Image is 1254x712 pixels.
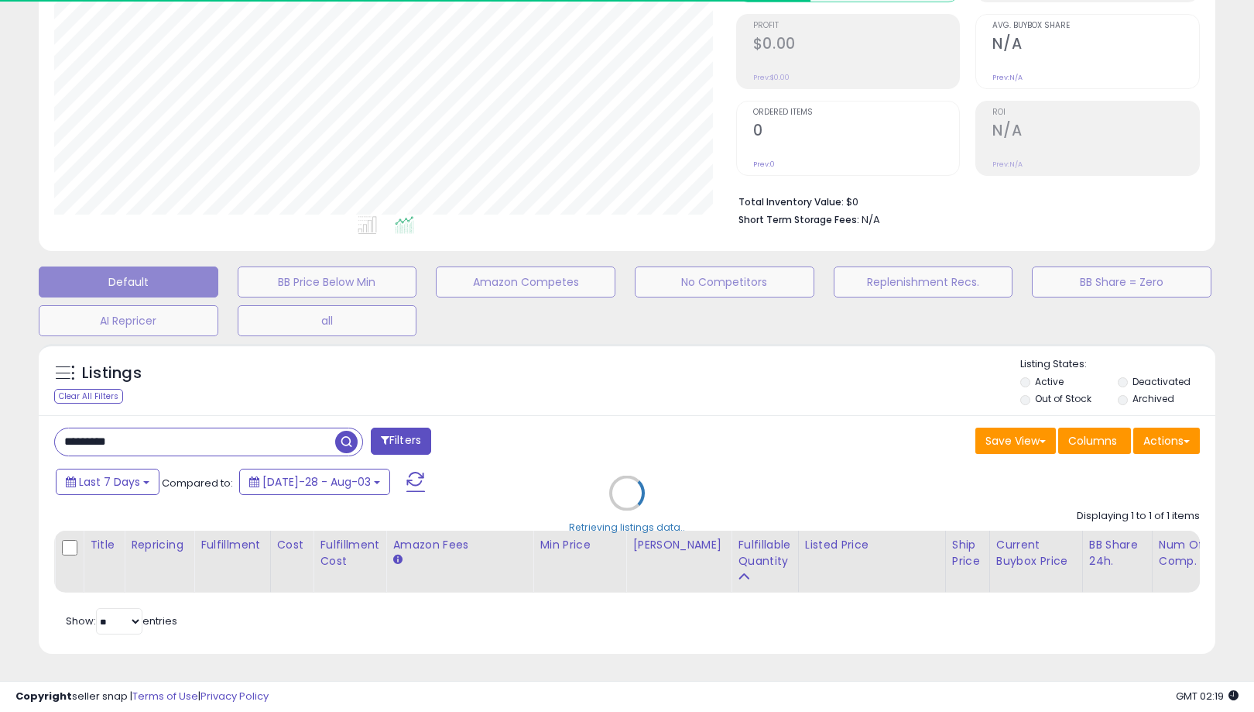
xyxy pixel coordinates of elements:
button: BB Price Below Min [238,267,417,298]
span: Avg. Buybox Share [992,22,1199,30]
button: Replenishment Recs. [834,267,1013,298]
button: AI Repricer [39,305,218,336]
li: $0 [738,191,1188,210]
a: Terms of Use [132,689,198,703]
span: 2025-08-17 02:19 GMT [1176,689,1239,703]
span: Profit [753,22,960,30]
b: Short Term Storage Fees: [738,213,859,226]
small: Prev: N/A [992,73,1023,82]
b: Total Inventory Value: [738,195,844,208]
strong: Copyright [15,689,72,703]
h2: 0 [753,122,960,143]
a: Privacy Policy [200,689,269,703]
div: seller snap | | [15,690,269,704]
small: Prev: $0.00 [753,73,790,82]
button: Amazon Competes [436,267,615,298]
h2: N/A [992,122,1199,143]
span: N/A [862,212,880,227]
button: No Competitors [635,267,814,298]
button: all [238,305,417,336]
h2: N/A [992,35,1199,56]
small: Prev: 0 [753,160,775,169]
button: Default [39,267,218,298]
span: ROI [992,108,1199,117]
button: BB Share = Zero [1032,267,1211,298]
small: Prev: N/A [992,160,1023,169]
h2: $0.00 [753,35,960,56]
div: Retrieving listings data.. [569,520,685,534]
span: Ordered Items [753,108,960,117]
